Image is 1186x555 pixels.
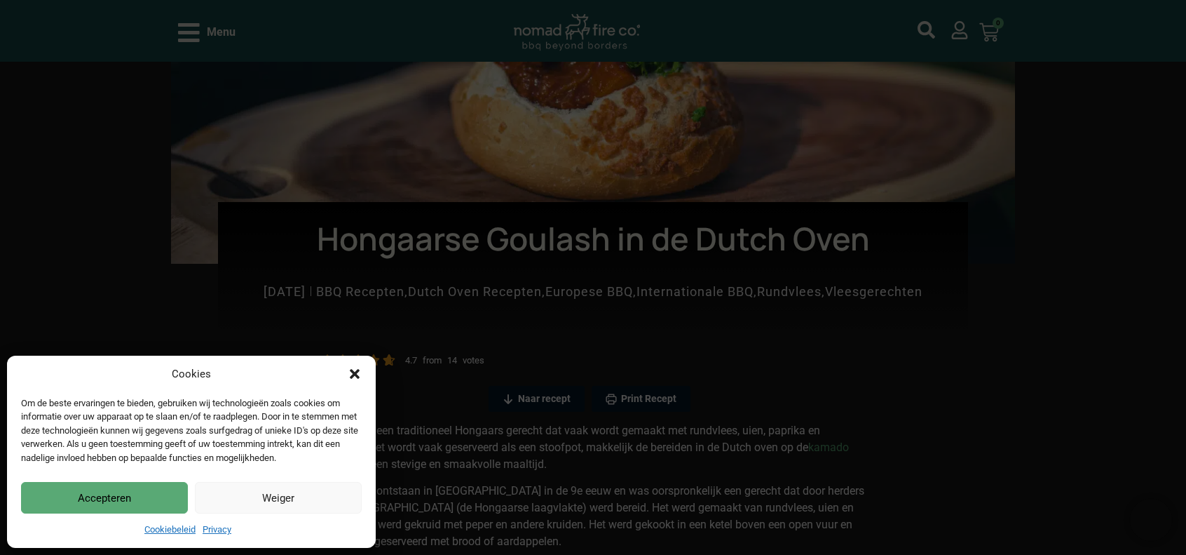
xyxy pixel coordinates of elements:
div: Om de beste ervaringen te bieden, gebruiken wij technologieën zoals cookies om informatie over uw... [21,396,360,465]
button: Weiger [195,482,362,514]
a: Cookiebeleid [144,524,196,535]
button: Accepteren [21,482,188,514]
div: Dialog sluiten [348,367,362,381]
iframe: Brevo live chat [1130,499,1172,541]
a: Privacy [203,524,231,535]
div: Cookies [172,366,211,382]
